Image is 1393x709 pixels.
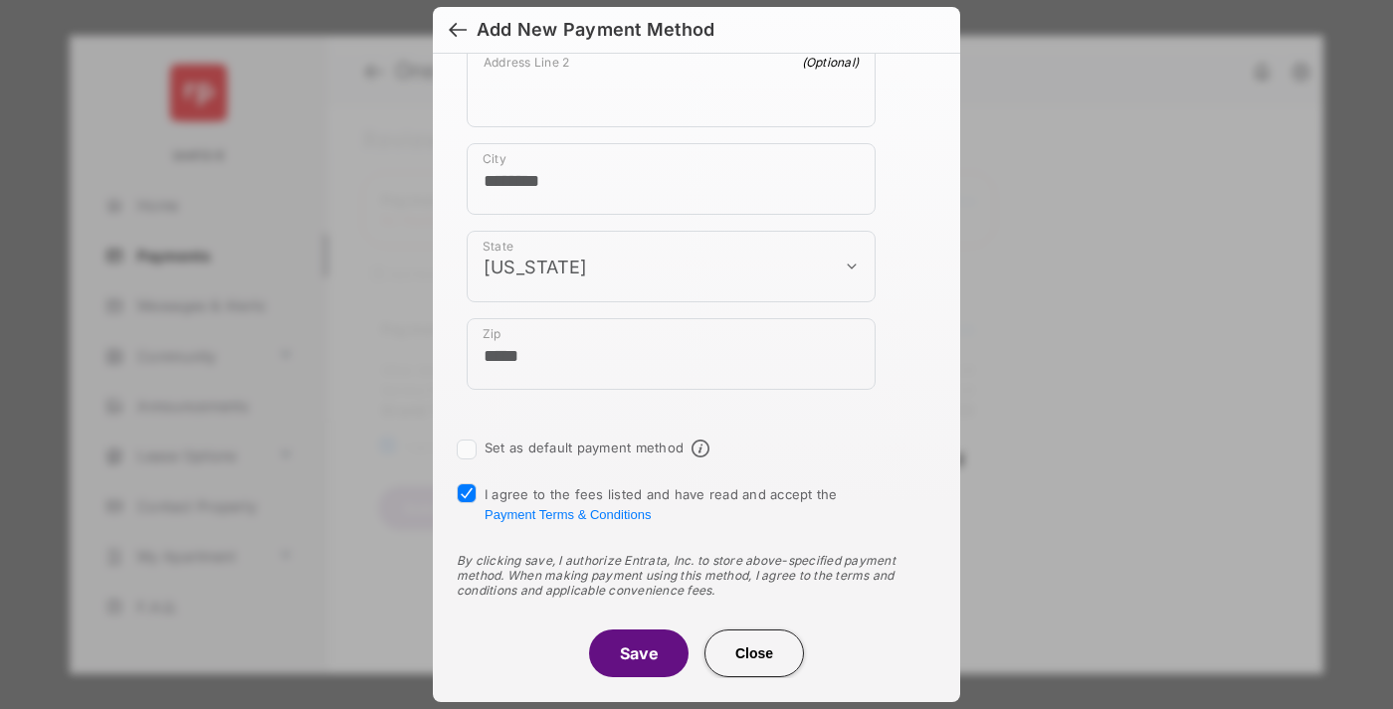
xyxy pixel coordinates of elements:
button: Save [589,629,689,677]
div: payment_method_screening[postal_addresses][locality] [467,143,876,215]
span: I agree to the fees listed and have read and accept the [485,486,838,522]
div: payment_method_screening[postal_addresses][postalCode] [467,318,876,390]
label: Set as default payment method [485,440,684,455]
button: Close [704,629,804,677]
div: payment_method_screening[postal_addresses][administrativeArea] [467,231,876,302]
div: payment_method_screening[postal_addresses][addressLine2] [467,46,876,127]
span: Default payment method info [692,440,709,457]
div: By clicking save, I authorize Entrata, Inc. to store above-specified payment method. When making ... [457,553,936,598]
div: Add New Payment Method [477,19,714,41]
button: I agree to the fees listed and have read and accept the [485,507,651,522]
